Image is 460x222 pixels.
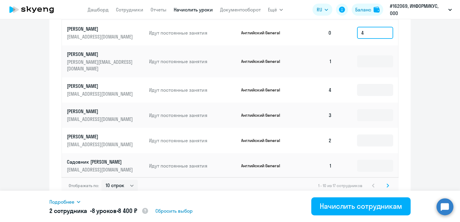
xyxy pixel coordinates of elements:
p: Английский General [241,163,286,168]
span: Отображать по: [69,183,99,188]
td: 1 [294,45,337,77]
a: Дашборд [88,7,109,13]
a: Садовник [PERSON_NAME][EMAIL_ADDRESS][DOMAIN_NAME] [67,159,144,173]
h5: 2 сотрудника • • [49,207,149,216]
a: [PERSON_NAME][EMAIL_ADDRESS][DOMAIN_NAME] [67,83,144,97]
p: Идут постоянные занятия [149,58,236,65]
p: Английский General [241,87,286,93]
button: Начислить сотрудникам [311,197,411,215]
p: [EMAIL_ADDRESS][DOMAIN_NAME] [67,33,134,40]
span: RU [317,6,322,13]
span: 8 400 ₽ [118,207,137,214]
p: [PERSON_NAME] [67,83,134,89]
span: 8 уроков [92,207,117,214]
p: Английский General [241,30,286,35]
p: Идут постоянные занятия [149,87,236,93]
td: 2 [294,128,337,153]
span: Подробнее [49,198,74,205]
p: Идут постоянные занятия [149,112,236,119]
button: #162069, ИНФОРМИКУС, ООО [387,2,455,17]
a: [PERSON_NAME][PERSON_NAME][EMAIL_ADDRESS][DOMAIN_NAME] [67,51,144,72]
p: [EMAIL_ADDRESS][DOMAIN_NAME] [67,166,134,173]
p: [EMAIL_ADDRESS][DOMAIN_NAME] [67,91,134,97]
a: Документооборот [220,7,261,13]
p: Английский General [241,113,286,118]
p: [PERSON_NAME] [67,133,134,140]
td: 0 [294,20,337,45]
p: #162069, ИНФОРМИКУС, ООО [390,2,446,17]
p: [PERSON_NAME] [67,51,134,57]
a: [PERSON_NAME][EMAIL_ADDRESS][DOMAIN_NAME] [67,108,144,122]
div: Начислить сотрудникам [320,201,402,211]
a: Начислить уроки [174,7,213,13]
div: Баланс [355,6,371,13]
td: 1 [294,153,337,178]
p: Идут постоянные занятия [149,137,236,144]
button: Балансbalance [352,4,383,16]
td: 3 [294,103,337,128]
a: [PERSON_NAME][EMAIL_ADDRESS][DOMAIN_NAME] [67,133,144,148]
p: [PERSON_NAME] [67,108,134,115]
span: Сбросить выбор [155,207,193,214]
a: [PERSON_NAME][EMAIL_ADDRESS][DOMAIN_NAME] [67,26,144,40]
button: RU [312,4,332,16]
p: Английский General [241,138,286,143]
p: [EMAIL_ADDRESS][DOMAIN_NAME] [67,116,134,122]
a: Отчеты [151,7,166,13]
p: [EMAIL_ADDRESS][DOMAIN_NAME] [67,141,134,148]
p: Идут постоянные занятия [149,29,236,36]
span: Ещё [268,6,277,13]
p: Идут постоянные занятия [149,162,236,169]
a: Сотрудники [116,7,143,13]
p: Английский General [241,59,286,64]
button: Ещё [268,4,283,16]
span: 1 - 10 из 17 сотрудников [318,183,362,188]
p: Садовник [PERSON_NAME] [67,159,134,165]
p: [PERSON_NAME] [67,26,134,32]
td: 4 [294,77,337,103]
img: balance [374,7,380,13]
p: [PERSON_NAME][EMAIL_ADDRESS][DOMAIN_NAME] [67,59,134,72]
